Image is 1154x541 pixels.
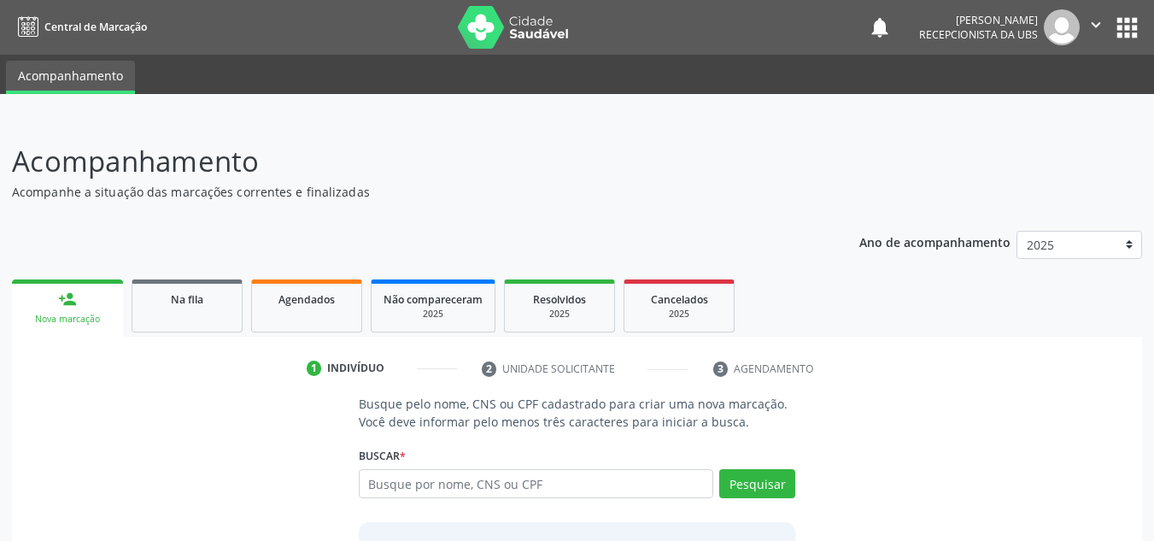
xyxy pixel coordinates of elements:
button: Pesquisar [719,469,795,498]
p: Ano de acompanhamento [859,231,1010,252]
span: Na fila [171,292,203,307]
div: 2025 [517,308,602,320]
a: Central de Marcação [12,13,147,41]
span: Resolvidos [533,292,586,307]
p: Acompanhamento [12,140,803,183]
span: Recepcionista da UBS [919,27,1038,42]
button:  [1080,9,1112,45]
div: 1 [307,361,322,376]
p: Acompanhe a situação das marcações correntes e finalizadas [12,183,803,201]
a: Acompanhamento [6,61,135,94]
p: Busque pelo nome, CNS ou CPF cadastrado para criar uma nova marcação. Você deve informar pelo men... [359,395,796,431]
div: [PERSON_NAME] [919,13,1038,27]
span: Central de Marcação [44,20,147,34]
div: Indivíduo [327,361,384,376]
div: Nova marcação [24,313,111,326]
span: Cancelados [651,292,708,307]
label: Buscar [359,443,406,469]
div: 2025 [384,308,483,320]
input: Busque por nome, CNS ou CPF [359,469,714,498]
span: Agendados [278,292,335,307]
span: Não compareceram [384,292,483,307]
button: notifications [868,15,892,39]
i:  [1087,15,1105,34]
img: img [1044,9,1080,45]
button: apps [1112,13,1142,43]
div: 2025 [636,308,722,320]
div: person_add [58,290,77,309]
